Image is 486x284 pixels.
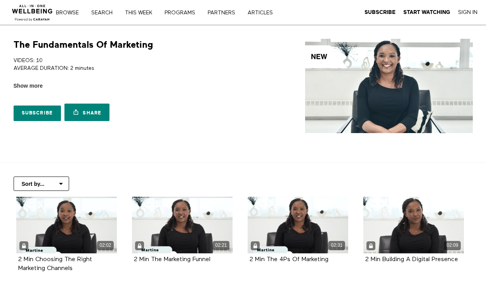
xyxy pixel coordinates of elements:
a: 2 Min The Marketing Funnel [134,256,210,262]
strong: 2 Min The 4Ps Of Marketing [250,256,328,263]
div: 02:21 [213,241,229,250]
p: VIDEOS: 10 AVERAGE DURATION: 2 minutes [14,57,240,73]
a: 2 Min Building A Digital Presence 02:09 [363,197,464,253]
a: 2 Min The 4Ps Of Marketing 02:31 [248,197,348,253]
strong: 2 Min Choosing The Right Marketing Channels [18,256,92,272]
a: 2 Min Choosing The Right Marketing Channels [18,256,92,271]
strong: 2 Min Building A Digital Presence [365,256,458,263]
a: Browse [53,10,87,16]
strong: Subscribe [364,9,396,15]
div: 02:02 [97,241,114,250]
span: Show more [14,82,43,90]
a: PARTNERS [205,10,243,16]
a: 2 Min The Marketing Funnel 02:21 [132,197,233,253]
img: The Fundamentals Of Marketing [305,39,472,133]
strong: 2 Min The Marketing Funnel [134,256,210,263]
a: Subscribe [14,106,61,121]
a: PROGRAMS [162,10,203,16]
a: 2 Min The 4Ps Of Marketing [250,256,328,262]
a: 2 Min Building A Digital Presence [365,256,458,262]
a: ARTICLES [245,10,281,16]
a: Sign In [458,9,477,16]
a: Subscribe [364,9,396,16]
a: Start Watching [403,9,450,16]
a: Share [64,104,109,121]
a: 2 Min Choosing The Right Marketing Channels 02:02 [16,197,117,253]
a: THIS WEEK [122,10,160,16]
h1: The Fundamentals Of Marketing [14,39,153,51]
nav: Primary [61,9,289,16]
div: 02:09 [444,241,461,250]
a: Search [89,10,121,16]
strong: Start Watching [403,9,450,15]
div: 02:31 [328,241,345,250]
